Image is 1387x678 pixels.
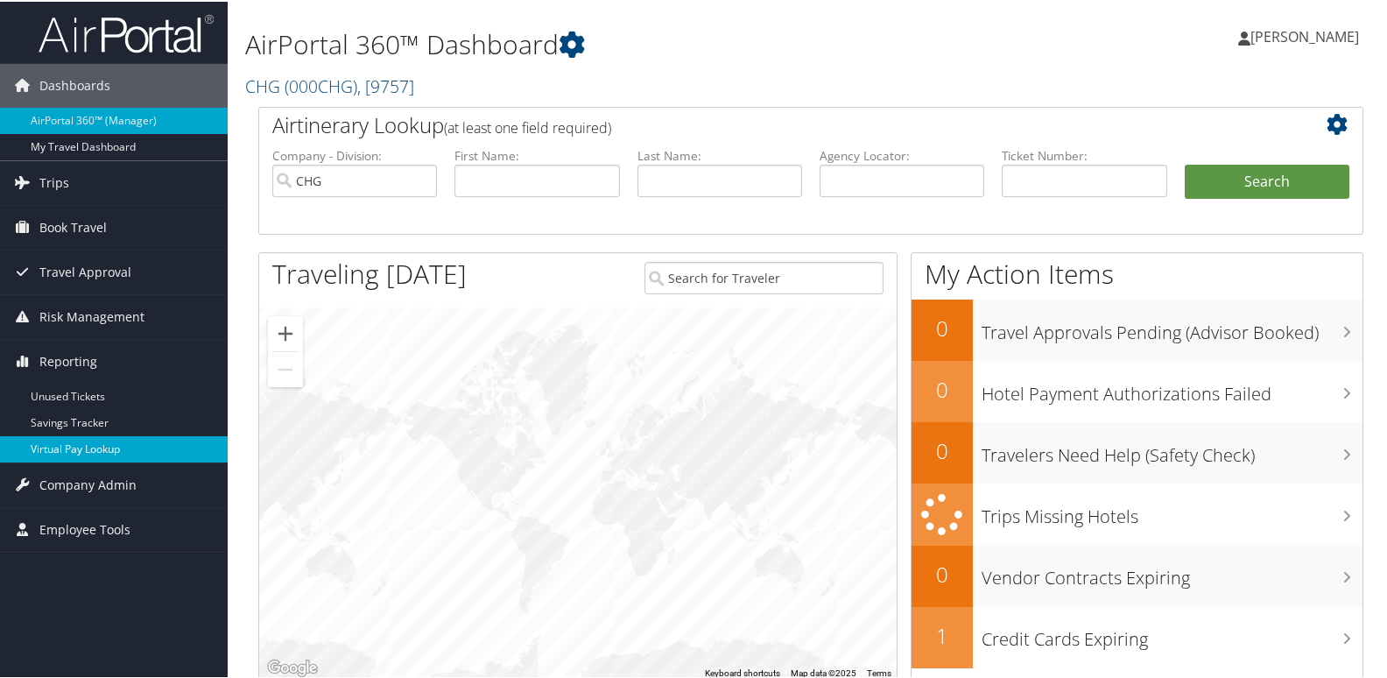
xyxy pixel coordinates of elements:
[912,482,1362,544] a: Trips Missing Hotels
[1250,25,1359,45] span: [PERSON_NAME]
[357,73,414,96] span: , [ 9757 ]
[272,254,467,291] h1: Traveling [DATE]
[912,544,1362,605] a: 0Vendor Contracts Expiring
[39,506,130,550] span: Employee Tools
[39,159,69,203] span: Trips
[912,312,973,342] h2: 0
[272,145,437,163] label: Company - Division:
[982,433,1362,466] h3: Travelers Need Help (Safety Check)
[272,109,1257,138] h2: Airtinerary Lookup
[268,350,303,385] button: Zoom out
[791,667,856,676] span: Map data ©2025
[1002,145,1166,163] label: Ticket Number:
[912,420,1362,482] a: 0Travelers Need Help (Safety Check)
[444,117,611,136] span: (at least one field required)
[982,371,1362,405] h3: Hotel Payment Authorizations Failed
[39,338,97,382] span: Reporting
[982,494,1362,527] h3: Trips Missing Hotels
[285,73,357,96] span: ( 000CHG )
[637,145,802,163] label: Last Name:
[912,619,973,649] h2: 1
[1238,9,1376,61] a: [PERSON_NAME]
[268,314,303,350] button: Zoom in
[39,462,137,505] span: Company Admin
[912,605,1362,667] a: 1Credit Cards Expiring
[912,558,973,588] h2: 0
[644,260,884,293] input: Search for Traveler
[264,655,321,678] img: Google
[867,667,891,676] a: Terms (opens in new tab)
[982,310,1362,343] h3: Travel Approvals Pending (Advisor Booked)
[264,655,321,678] a: Open this area in Google Maps (opens a new window)
[912,298,1362,359] a: 0Travel Approvals Pending (Advisor Booked)
[912,373,973,403] h2: 0
[982,555,1362,589] h3: Vendor Contracts Expiring
[245,25,999,61] h1: AirPortal 360™ Dashboard
[39,62,110,106] span: Dashboards
[982,617,1362,650] h3: Credit Cards Expiring
[912,254,1362,291] h1: My Action Items
[1185,163,1349,198] button: Search
[820,145,984,163] label: Agency Locator:
[39,249,131,293] span: Travel Approval
[454,145,619,163] label: First Name:
[39,11,214,53] img: airportal-logo.png
[39,204,107,248] span: Book Travel
[912,434,973,464] h2: 0
[705,666,780,678] button: Keyboard shortcuts
[245,73,414,96] a: CHG
[912,359,1362,420] a: 0Hotel Payment Authorizations Failed
[39,293,144,337] span: Risk Management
